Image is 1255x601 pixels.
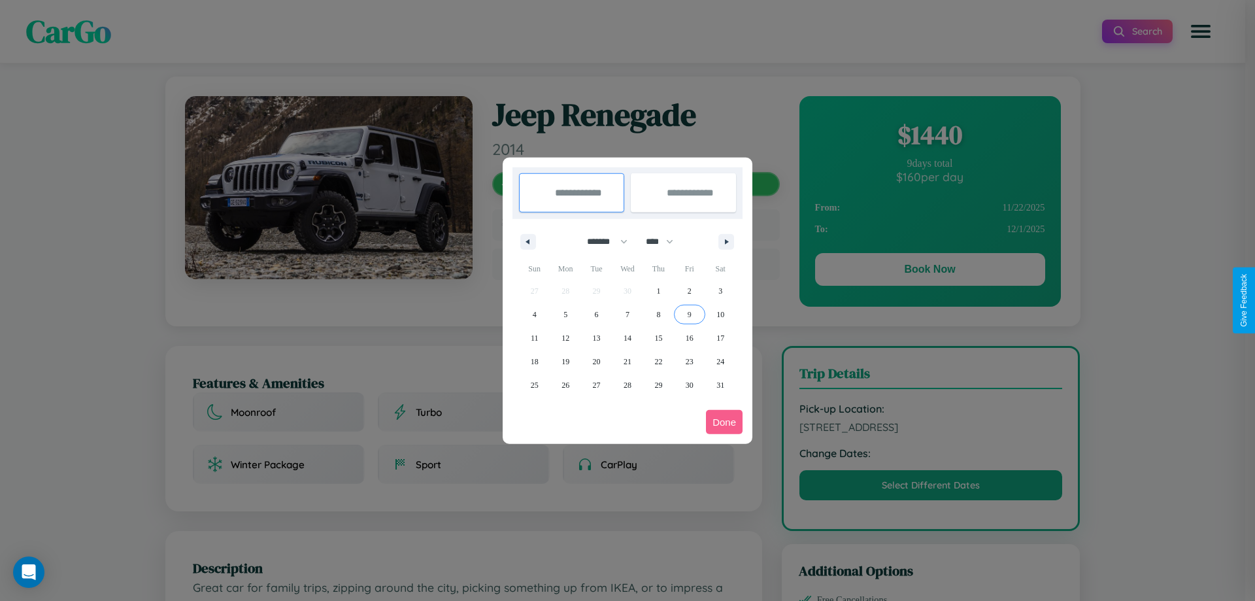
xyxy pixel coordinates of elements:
[705,350,736,373] button: 24
[716,373,724,397] span: 31
[595,303,599,326] span: 6
[643,326,674,350] button: 15
[674,258,705,279] span: Fri
[593,326,601,350] span: 13
[561,326,569,350] span: 12
[612,258,643,279] span: Wed
[686,373,694,397] span: 30
[674,373,705,397] button: 30
[705,303,736,326] button: 10
[519,373,550,397] button: 25
[686,326,694,350] span: 16
[612,326,643,350] button: 14
[519,258,550,279] span: Sun
[519,303,550,326] button: 4
[581,373,612,397] button: 27
[643,303,674,326] button: 8
[674,326,705,350] button: 16
[654,350,662,373] span: 22
[533,303,537,326] span: 4
[550,326,580,350] button: 12
[643,373,674,397] button: 29
[624,326,631,350] span: 14
[550,303,580,326] button: 5
[643,350,674,373] button: 22
[13,557,44,588] div: Open Intercom Messenger
[688,303,692,326] span: 9
[624,350,631,373] span: 21
[624,373,631,397] span: 28
[705,258,736,279] span: Sat
[716,350,724,373] span: 24
[612,303,643,326] button: 7
[581,303,612,326] button: 6
[593,350,601,373] span: 20
[550,258,580,279] span: Mon
[674,350,705,373] button: 23
[581,326,612,350] button: 13
[581,350,612,373] button: 20
[531,326,539,350] span: 11
[705,373,736,397] button: 31
[656,303,660,326] span: 8
[705,326,736,350] button: 17
[531,373,539,397] span: 25
[519,350,550,373] button: 18
[674,279,705,303] button: 2
[561,350,569,373] span: 19
[686,350,694,373] span: 23
[654,373,662,397] span: 29
[593,373,601,397] span: 27
[716,303,724,326] span: 10
[705,279,736,303] button: 3
[626,303,629,326] span: 7
[612,350,643,373] button: 21
[581,258,612,279] span: Tue
[654,326,662,350] span: 15
[643,279,674,303] button: 1
[550,350,580,373] button: 19
[718,279,722,303] span: 3
[688,279,692,303] span: 2
[706,410,743,434] button: Done
[612,373,643,397] button: 28
[674,303,705,326] button: 9
[519,326,550,350] button: 11
[716,326,724,350] span: 17
[561,373,569,397] span: 26
[531,350,539,373] span: 18
[643,258,674,279] span: Thu
[550,373,580,397] button: 26
[656,279,660,303] span: 1
[1239,274,1248,327] div: Give Feedback
[563,303,567,326] span: 5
